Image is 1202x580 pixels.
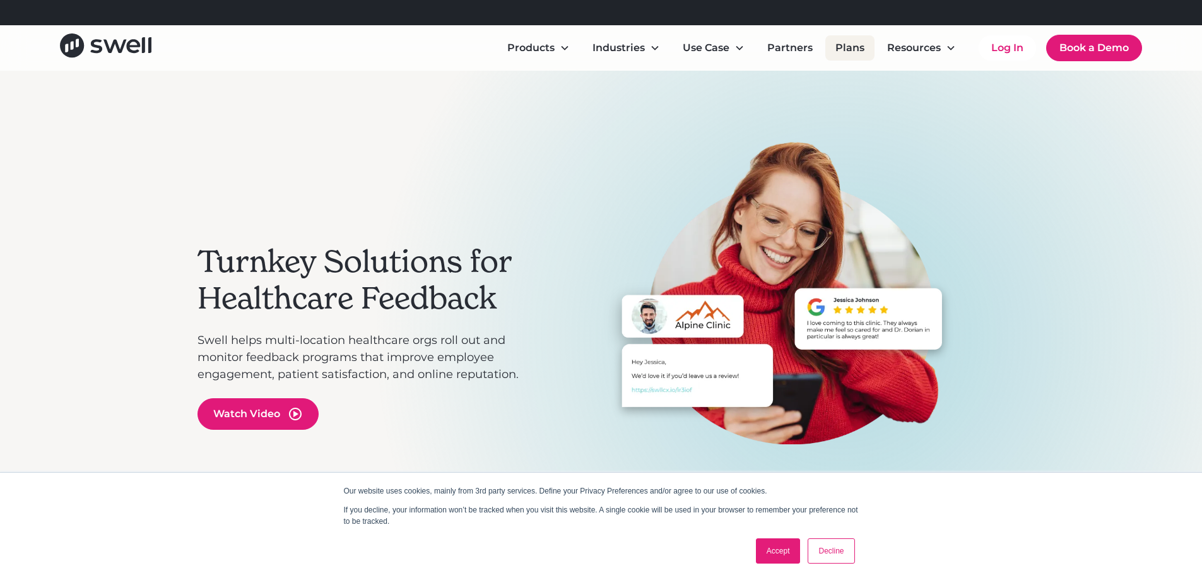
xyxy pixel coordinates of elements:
div: Resources [887,40,941,56]
a: home [60,33,151,62]
h2: Turnkey Solutions for Healthcare Feedback [197,244,538,316]
div: Industries [582,35,670,61]
a: Partners [757,35,823,61]
a: Plans [825,35,875,61]
p: If you decline, your information won’t be tracked when you visit this website. A single cookie wi... [344,504,859,527]
div: Use Case [683,40,729,56]
div: Watch Video [213,406,280,422]
div: carousel [551,141,1005,532]
a: Book a Demo [1046,35,1142,61]
div: Products [497,35,580,61]
div: Resources [877,35,966,61]
div: Use Case [673,35,755,61]
p: Our website uses cookies, mainly from 3rd party services. Define your Privacy Preferences and/or ... [344,485,859,497]
div: 1 of 3 [551,141,1005,492]
div: Products [507,40,555,56]
div: Industries [592,40,645,56]
a: Accept [756,538,801,564]
a: Decline [808,538,854,564]
a: Log In [979,35,1036,61]
a: open lightbox [197,398,319,430]
p: Swell helps multi-location healthcare orgs roll out and monitor feedback programs that improve em... [197,332,538,383]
